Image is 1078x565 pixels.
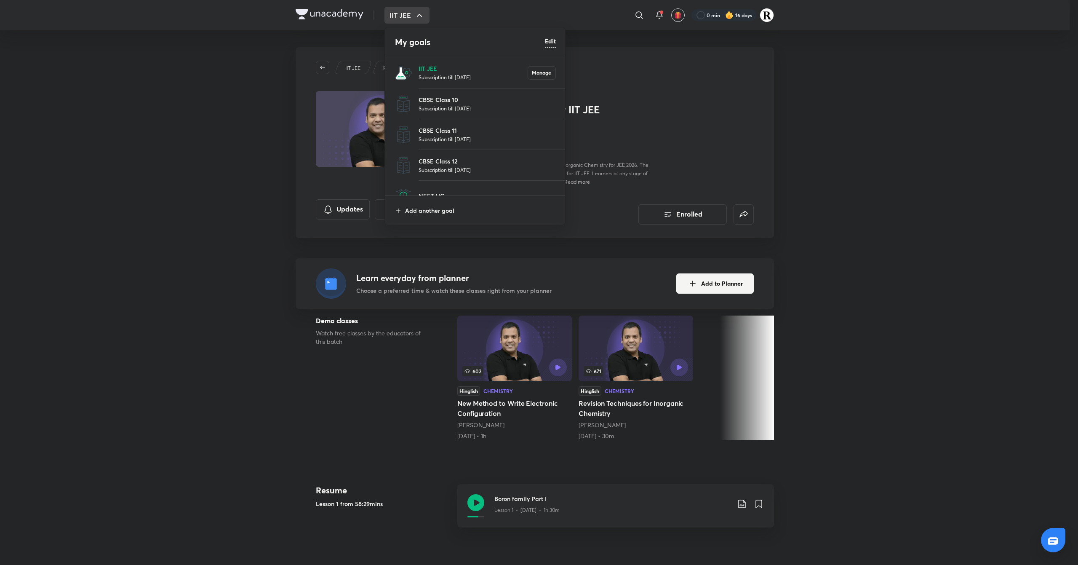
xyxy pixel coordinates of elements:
img: IIT JEE [395,64,412,81]
p: IIT JEE [419,64,528,73]
img: CBSE Class 11 [395,126,412,143]
h4: My goals [395,36,545,48]
p: Subscription till [DATE] [419,166,556,174]
p: Add another goal [405,206,556,215]
p: Subscription till [DATE] [419,135,556,143]
img: CBSE Class 12 [395,157,412,174]
h6: Edit [545,37,556,46]
button: Manage [528,66,556,80]
p: CBSE Class 11 [419,126,556,135]
p: Subscription till [DATE] [419,104,556,112]
p: CBSE Class 10 [419,95,556,104]
p: CBSE Class 12 [419,157,556,166]
p: NEET UG [419,191,556,200]
p: Subscription till [DATE] [419,73,528,81]
img: NEET UG [395,187,412,204]
img: CBSE Class 10 [395,96,412,112]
